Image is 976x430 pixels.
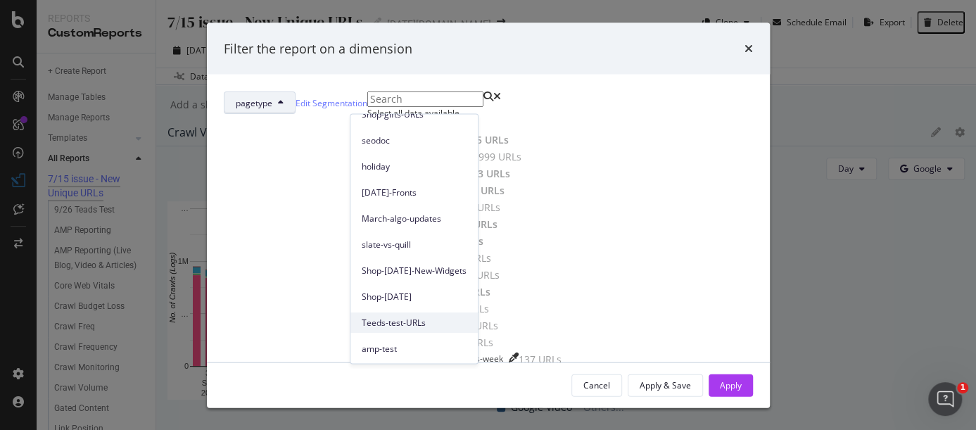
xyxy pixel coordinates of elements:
div: Apply [720,379,742,391]
a: Edit Segmentation [296,95,367,110]
span: holiday [362,160,467,173]
div: 2,473 URLs [458,167,510,181]
div: times [744,39,753,58]
button: pagetype [224,91,296,114]
button: Cancel [571,374,622,396]
div: Cancel [583,379,610,391]
div: Select all data available [367,107,576,119]
iframe: Intercom live chat [928,382,962,416]
span: slate-vs-quill [362,239,467,251]
div: Filter the report on a dimension [224,39,412,58]
input: Search [367,91,483,107]
div: modal [207,23,770,407]
span: Shop-TODAY [362,291,467,303]
span: Shop-gifts-URLs [362,108,467,121]
span: Shop-TODAY-New-Widgets [362,265,467,277]
span: pagetype [236,96,272,108]
span: 1 [957,382,968,393]
span: TODAY-Fronts [362,186,467,199]
button: Apply & Save [628,374,703,396]
span: March-algo-updates [362,213,467,225]
span: amp-test [362,343,467,355]
span: seodoc [362,134,467,147]
div: Apply & Save [640,379,691,391]
button: Apply [709,374,753,396]
div: 4,999 URLs [470,150,521,164]
span: Teeds-test-URLs [362,317,467,329]
div: 137 URLs [519,353,562,367]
